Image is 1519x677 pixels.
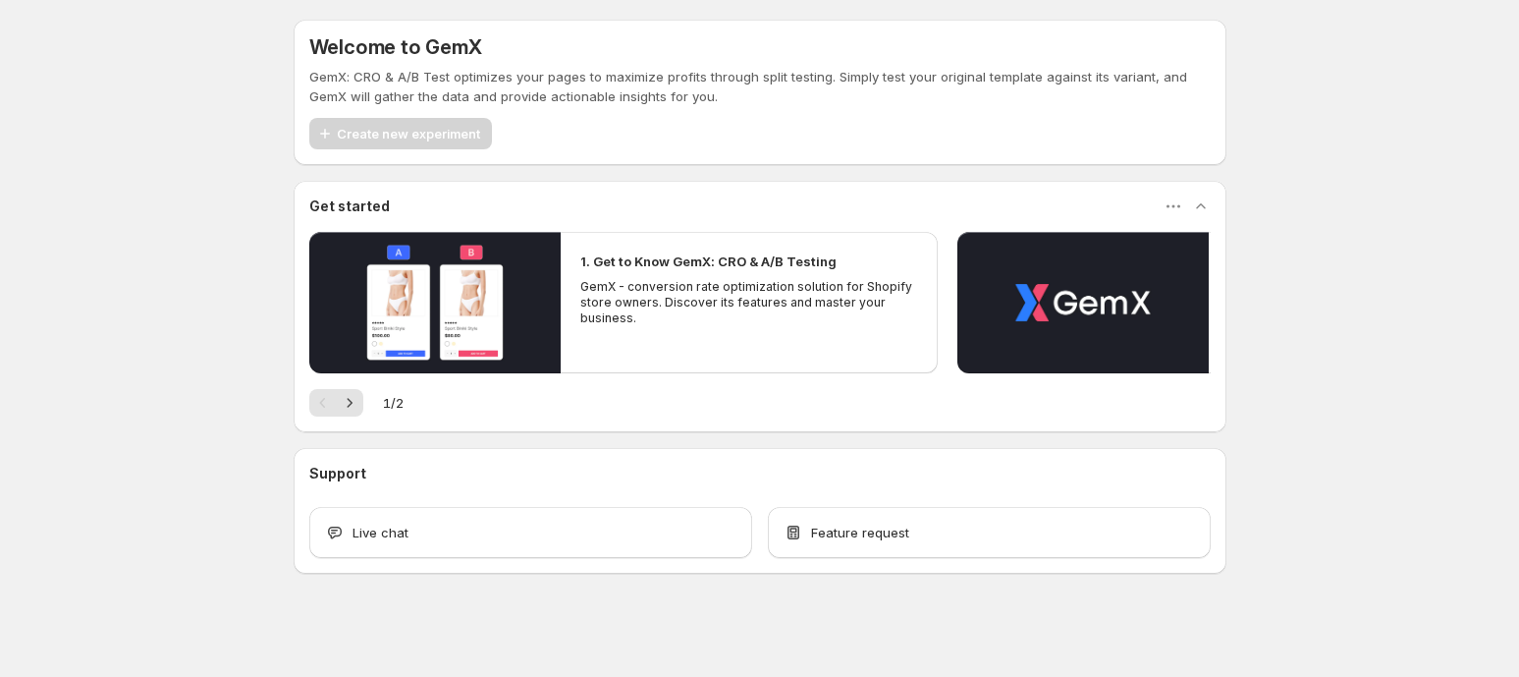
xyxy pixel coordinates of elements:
nav: Pagination [309,389,363,417]
h5: Welcome to GemX [309,35,482,59]
p: GemX: CRO & A/B Test optimizes your pages to maximize profits through split testing. Simply test ... [309,67,1211,106]
h3: Support [309,464,366,483]
span: Feature request [811,523,909,542]
button: Next [336,389,363,417]
span: 1 / 2 [383,393,404,413]
button: Play video [309,232,561,373]
button: Play video [957,232,1209,373]
h3: Get started [309,197,390,216]
h2: 1. Get to Know GemX: CRO & A/B Testing [580,252,837,271]
span: Live chat [353,523,408,542]
p: GemX - conversion rate optimization solution for Shopify store owners. Discover its features and ... [580,279,918,326]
